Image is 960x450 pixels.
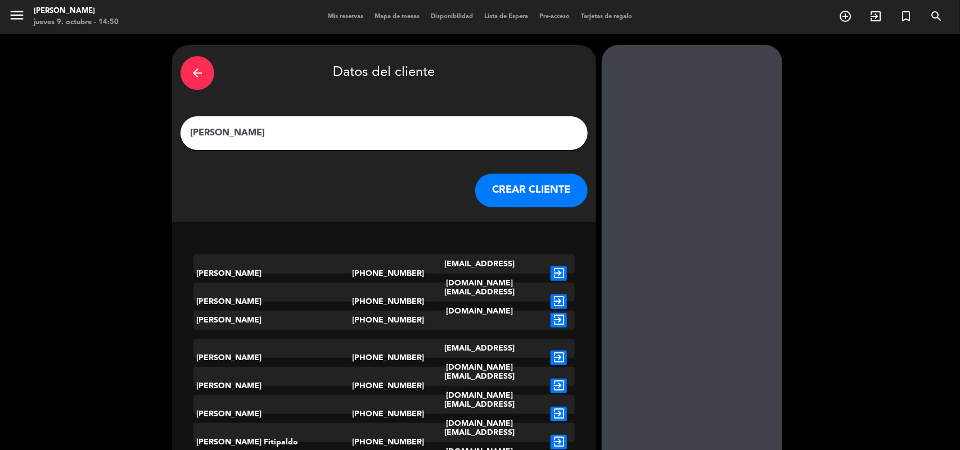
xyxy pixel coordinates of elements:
[322,13,369,20] span: Mis reservas
[352,283,416,321] div: [PHONE_NUMBER]
[193,311,353,330] div: [PERSON_NAME]
[551,407,567,421] i: exit_to_app
[416,339,543,377] div: [EMAIL_ADDRESS][DOMAIN_NAME]
[189,125,579,141] input: Escriba nombre, correo electrónico o número de teléfono...
[551,313,567,328] i: exit_to_app
[899,10,913,23] i: turned_in_not
[193,367,353,405] div: [PERSON_NAME]
[839,10,852,23] i: add_circle_outline
[34,17,119,28] div: jueves 9. octubre - 14:50
[352,367,416,405] div: [PHONE_NUMBER]
[416,395,543,433] div: [EMAIL_ADDRESS][DOMAIN_NAME]
[869,10,882,23] i: exit_to_app
[575,13,638,20] span: Tarjetas de regalo
[479,13,534,20] span: Lista de Espera
[181,53,588,93] div: Datos del cliente
[34,6,119,17] div: [PERSON_NAME]
[369,13,425,20] span: Mapa de mesas
[8,7,25,24] i: menu
[416,254,543,293] div: [EMAIL_ADDRESS][DOMAIN_NAME]
[416,283,543,321] div: [EMAIL_ADDRESS][DOMAIN_NAME]
[475,174,588,207] button: CREAR CLIENTE
[551,435,567,449] i: exit_to_app
[551,351,567,365] i: exit_to_app
[416,367,543,405] div: [EMAIL_ADDRESS][DOMAIN_NAME]
[193,283,353,321] div: [PERSON_NAME]
[352,311,416,330] div: [PHONE_NUMBER]
[191,66,204,80] i: arrow_back
[8,7,25,28] button: menu
[425,13,479,20] span: Disponibilidad
[352,395,416,433] div: [PHONE_NUMBER]
[930,10,943,23] i: search
[551,266,567,281] i: exit_to_app
[551,379,567,393] i: exit_to_app
[352,339,416,377] div: [PHONE_NUMBER]
[193,339,353,377] div: [PERSON_NAME]
[352,254,416,293] div: [PHONE_NUMBER]
[193,254,353,293] div: [PERSON_NAME]
[551,294,567,309] i: exit_to_app
[193,395,353,433] div: [PERSON_NAME]
[534,13,575,20] span: Pre-acceso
